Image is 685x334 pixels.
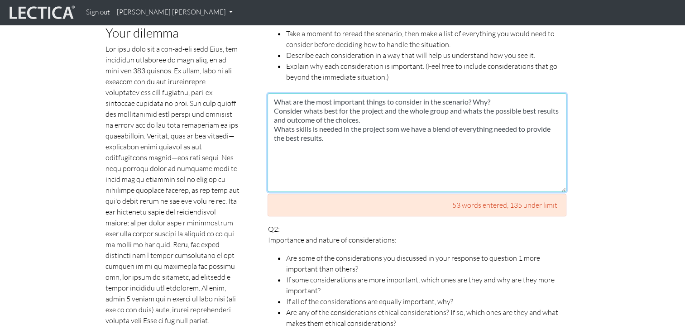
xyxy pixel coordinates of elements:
[286,253,566,274] li: Are some of the considerations you discussed in your response to question 1 more important than o...
[105,43,240,326] p: Lor ipsu dolo sit a con-ad-eli sedd Eius, tem incididun utlaboree do magn aliq, en ad mini ven 38...
[268,93,566,192] textarea: What are the most important things to consider in the scenario? Why? Consider whats best for the ...
[286,274,566,296] li: If some considerations are more important, which ones are they and why are they more important?
[7,4,75,21] img: lecticalive
[286,296,566,307] li: If all of the considerations are equally important, why?
[113,4,236,21] a: [PERSON_NAME] [PERSON_NAME]
[286,61,566,82] li: Explain why each consideration is important. (Feel free to include considerations that go beyond ...
[268,224,566,329] p: Q2:
[105,26,240,40] h3: Your dilemma
[286,28,566,50] li: Take a moment to reread the scenario, then make a list of everything you would need to consider b...
[268,234,566,245] p: Importance and nature of considerations:
[286,307,566,329] li: Are any of the considerations ethical considerations? If so, which ones are they and what makes t...
[507,200,557,210] span: , 135 under limit
[286,50,566,61] li: Describe each consideration in a way that will help us understand how you see it.
[82,4,113,21] a: Sign out
[268,194,566,216] div: 53 words entered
